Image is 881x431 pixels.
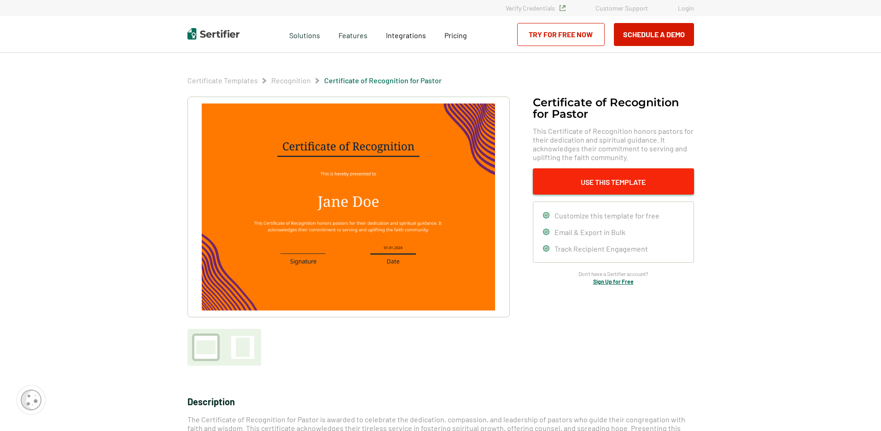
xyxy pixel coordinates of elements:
span: Integrations [386,31,426,40]
div: Breadcrumb [187,76,442,85]
img: Verified [560,5,566,11]
a: Login [678,4,694,12]
h1: Certificate of Recognition for Pastor [533,97,694,120]
a: Pricing [444,29,467,40]
a: Customer Support [595,4,648,12]
span: Track Recipient Engagement [554,244,648,253]
button: Use This Template [533,168,694,195]
a: Integrations [386,29,426,40]
img: Cookie Popup Icon [21,390,41,410]
a: Sign Up for Free [593,278,634,285]
span: This Certificate of Recognition honors pastors for their dedication and spiritual guidance. It ac... [533,126,694,161]
iframe: Chat Widget [835,387,881,431]
a: Certificate of Recognition for Pastor [324,76,442,85]
span: Don’t have a Sertifier account? [578,270,648,278]
a: Verify Credentials [506,4,566,12]
button: Schedule a Demo [614,23,694,46]
span: Customize this template for free [554,211,659,220]
span: Email & Export in Bulk [554,228,625,236]
img: Sertifier | Digital Credentialing Platform [187,28,239,40]
a: Recognition [271,76,311,85]
span: Solutions [289,29,320,40]
img: Certificate of Recognition for Pastor [202,103,495,310]
a: Certificate Templates [187,76,258,85]
span: Pricing [444,31,467,40]
span: Features [338,29,368,40]
a: Try for Free Now [517,23,605,46]
span: Description [187,396,235,407]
